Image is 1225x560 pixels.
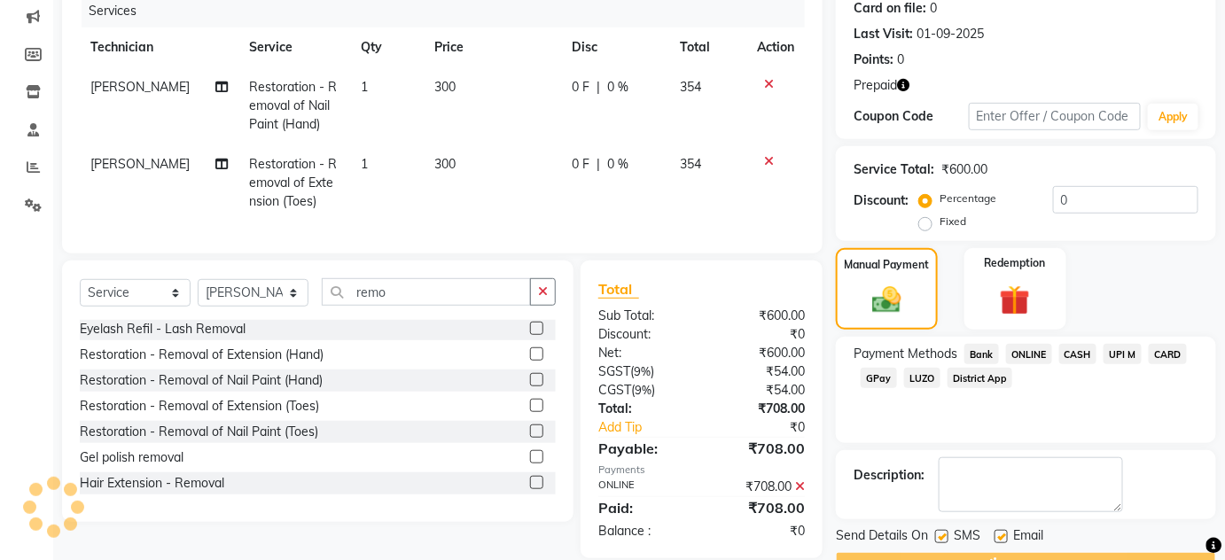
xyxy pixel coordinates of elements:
[80,474,224,493] div: Hair Extension - Removal
[985,255,1046,271] label: Redemption
[701,344,818,362] div: ₹600.00
[80,423,318,441] div: Restoration - Removal of Nail Paint (Toes)
[634,364,651,378] span: 9%
[948,368,1013,388] span: District App
[836,526,928,548] span: Send Details On
[598,280,639,299] span: Total
[585,478,702,496] div: ONLINE
[701,381,818,400] div: ₹54.00
[361,156,368,172] span: 1
[607,155,628,174] span: 0 %
[1148,104,1198,130] button: Apply
[669,27,746,67] th: Total
[239,27,350,67] th: Service
[585,400,702,418] div: Total:
[854,76,897,95] span: Prepaid
[701,307,818,325] div: ₹600.00
[701,438,818,459] div: ₹708.00
[80,346,324,364] div: Restoration - Removal of Extension (Hand)
[1149,344,1187,364] span: CARD
[940,214,966,229] label: Fixed
[90,79,190,95] span: [PERSON_NAME]
[80,371,323,390] div: Restoration - Removal of Nail Paint (Hand)
[990,282,1040,320] img: _gift.svg
[585,325,702,344] div: Discount:
[941,160,987,179] div: ₹600.00
[954,526,980,548] span: SMS
[701,478,818,496] div: ₹708.00
[80,320,246,338] div: Eyelash Refil - Lash Removal
[597,155,600,174] span: |
[561,27,670,67] th: Disc
[80,27,239,67] th: Technician
[598,463,805,478] div: Payments
[897,51,904,69] div: 0
[607,78,628,97] span: 0 %
[424,27,560,67] th: Price
[854,51,893,69] div: Points:
[904,368,940,388] span: LUZO
[80,448,183,467] div: Gel polish removal
[434,156,456,172] span: 300
[635,383,652,397] span: 9%
[861,368,897,388] span: GPay
[350,27,424,67] th: Qty
[854,107,969,126] div: Coupon Code
[585,362,702,381] div: ( )
[1059,344,1097,364] span: CASH
[572,155,589,174] span: 0 F
[701,362,818,381] div: ₹54.00
[585,307,702,325] div: Sub Total:
[854,466,925,485] div: Description:
[1104,344,1142,364] span: UPI M
[721,418,818,437] div: ₹0
[701,400,818,418] div: ₹708.00
[598,382,631,398] span: CGST
[322,278,531,306] input: Search or Scan
[1006,344,1052,364] span: ONLINE
[434,79,456,95] span: 300
[361,79,368,95] span: 1
[917,25,984,43] div: 01-09-2025
[585,344,702,362] div: Net:
[964,344,999,364] span: Bank
[854,345,957,363] span: Payment Methods
[585,522,702,541] div: Balance :
[940,191,996,206] label: Percentage
[585,381,702,400] div: ( )
[863,284,910,317] img: _cash.svg
[854,160,934,179] div: Service Total:
[680,79,701,95] span: 354
[1013,526,1043,548] span: Email
[90,156,190,172] span: [PERSON_NAME]
[844,257,929,273] label: Manual Payment
[969,103,1142,130] input: Enter Offer / Coupon Code
[701,522,818,541] div: ₹0
[250,156,338,209] span: Restoration - Removal of Extension (Toes)
[701,497,818,518] div: ₹708.00
[598,363,630,379] span: SGST
[585,438,702,459] div: Payable:
[585,418,721,437] a: Add Tip
[746,27,805,67] th: Action
[701,325,818,344] div: ₹0
[585,497,702,518] div: Paid:
[80,397,319,416] div: Restoration - Removal of Extension (Toes)
[250,79,338,132] span: Restoration - Removal of Nail Paint (Hand)
[597,78,600,97] span: |
[854,25,913,43] div: Last Visit:
[680,156,701,172] span: 354
[854,191,909,210] div: Discount:
[572,78,589,97] span: 0 F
